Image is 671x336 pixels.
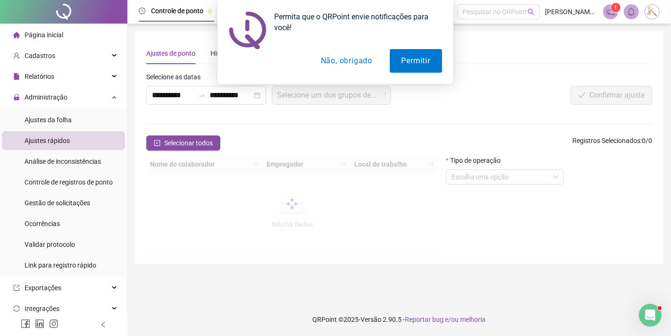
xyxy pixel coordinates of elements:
[267,11,442,33] div: Permita que o QRPoint envie notificações para você!
[361,316,382,323] span: Versão
[13,305,20,312] span: sync
[405,316,486,323] span: Reportar bug e/ou melhoria
[25,116,72,124] span: Ajustes da folha
[25,305,59,312] span: Integrações
[380,92,387,99] span: loading
[25,158,101,165] span: Análise de inconsistências
[570,86,652,105] button: Confirmar ajuste
[154,140,160,146] span: check-square
[309,49,384,73] button: Não, obrigado
[25,137,70,144] span: Ajustes rápidos
[198,92,206,99] span: to
[25,178,113,186] span: Controle de registros de ponto
[146,135,220,151] button: Selecionar todos
[127,303,671,336] footer: QRPoint © 2025 - 2.90.5 -
[35,319,44,328] span: linkedin
[164,138,213,148] span: Selecionar todos
[25,220,60,227] span: Ocorrências
[639,304,662,327] iframe: Intercom live chat
[25,199,90,207] span: Gestão de solicitações
[21,319,30,328] span: facebook
[13,94,20,101] span: lock
[100,321,107,328] span: left
[198,92,206,99] span: swap-right
[25,261,96,269] span: Link para registro rápido
[390,49,442,73] button: Permitir
[25,93,67,101] span: Administração
[572,137,640,144] span: Registros Selecionados
[13,285,20,291] span: export
[572,135,652,151] span: : 0 / 0
[229,11,267,49] img: notification icon
[25,284,61,292] span: Exportações
[25,241,75,248] span: Validar protocolo
[446,155,507,166] label: Tipo de operação
[49,319,59,328] span: instagram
